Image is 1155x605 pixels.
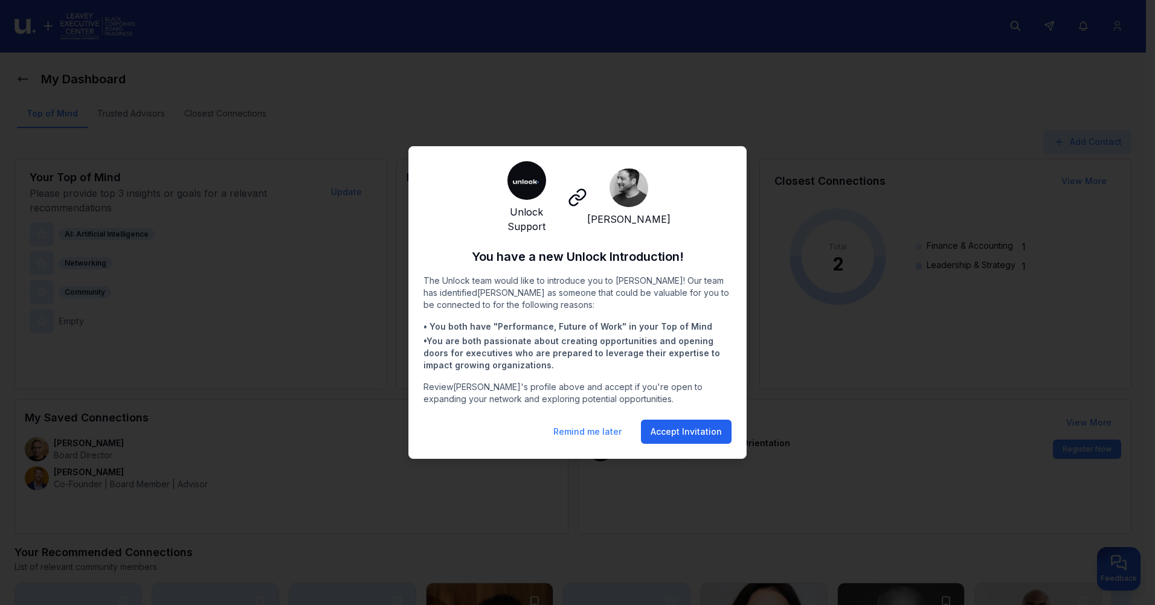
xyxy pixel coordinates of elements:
img: Headshot.jpg [610,168,648,207]
button: Remind me later [544,420,631,444]
p: Review [PERSON_NAME] 's profile above and accept if you're open to expanding your network and exp... [423,381,732,405]
p: The Unlock team would like to introduce you to [PERSON_NAME] ! Our team has identified [PERSON_NA... [423,275,732,311]
li: • You are both passionate about creating opportunities and opening doors for executives who are p... [423,335,732,371]
button: Accept Invitation [641,420,732,444]
li: • You both have " Performance, Future of Work " in your Top of Mind [423,321,732,333]
span: [PERSON_NAME] [587,212,671,226]
h2: You have a new Unlock Introduction! [423,248,732,265]
img: demo_screen.png [507,161,546,200]
span: Unlock Support [495,205,558,234]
